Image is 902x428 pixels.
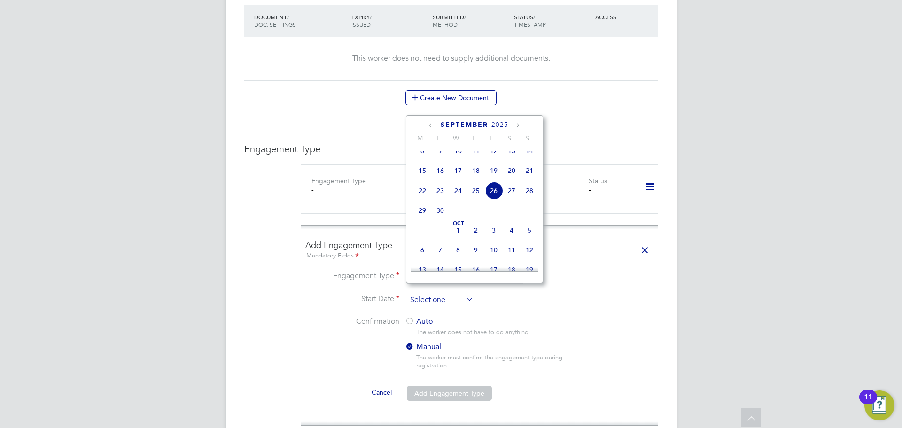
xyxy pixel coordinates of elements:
[311,177,366,185] label: Engagement Type
[311,186,399,194] div: -
[413,261,431,279] span: 13
[521,182,538,200] span: 28
[254,54,648,63] div: This worker does not need to supply additional documents.
[467,221,485,239] span: 2
[305,294,399,304] label: Start Date
[411,134,429,142] span: M
[521,221,538,239] span: 5
[305,240,653,261] h4: Add Engagement Type
[431,162,449,179] span: 16
[364,385,399,400] button: Cancel
[449,182,467,200] span: 24
[518,134,536,142] span: S
[514,21,546,28] span: TIMESTAMP
[431,182,449,200] span: 23
[485,162,503,179] span: 19
[405,90,497,105] button: Create New Document
[441,121,488,129] span: September
[413,241,431,259] span: 6
[431,142,449,160] span: 9
[413,142,431,160] span: 8
[431,261,449,279] span: 14
[407,386,492,401] button: Add Engagement Type
[429,134,447,142] span: T
[521,142,538,160] span: 14
[503,241,521,259] span: 11
[533,13,535,21] span: /
[416,354,581,370] div: The worker must confirm the engagement type during registration.
[413,182,431,200] span: 22
[593,8,658,25] div: ACCESS
[416,328,581,336] div: The worker does not have to do anything.
[405,342,574,352] label: Manual
[464,13,466,21] span: /
[449,221,467,226] span: Oct
[305,271,399,281] label: Engagement Type
[349,8,430,33] div: EXPIRY
[252,8,349,33] div: DOCUMENT
[501,186,589,194] div: -
[503,162,521,179] span: 20
[449,142,467,160] span: 10
[467,241,485,259] span: 9
[407,293,474,307] input: Select one
[431,241,449,259] span: 7
[465,134,482,142] span: T
[430,8,512,33] div: SUBMITTED
[467,162,485,179] span: 18
[503,221,521,239] span: 4
[305,251,653,261] div: Mandatory Fields
[485,221,503,239] span: 3
[467,182,485,200] span: 25
[433,21,458,28] span: METHOD
[521,162,538,179] span: 21
[449,221,467,239] span: 1
[413,162,431,179] span: 15
[447,134,465,142] span: W
[589,186,632,194] div: -
[482,134,500,142] span: F
[431,202,449,219] span: 30
[503,142,521,160] span: 13
[449,241,467,259] span: 8
[864,397,872,409] div: 11
[512,8,593,33] div: STATUS
[287,13,289,21] span: /
[864,390,894,420] button: Open Resource Center, 11 new notifications
[305,317,399,327] label: Confirmation
[491,121,508,129] span: 2025
[521,241,538,259] span: 12
[485,142,503,160] span: 12
[500,134,518,142] span: S
[467,142,485,160] span: 11
[485,241,503,259] span: 10
[503,261,521,279] span: 18
[503,182,521,200] span: 27
[370,13,372,21] span: /
[449,261,467,279] span: 15
[413,202,431,219] span: 29
[485,261,503,279] span: 17
[449,162,467,179] span: 17
[244,143,658,155] h3: Engagement Type
[589,177,607,185] label: Status
[405,317,574,327] label: Auto
[351,21,371,28] span: ISSUED
[254,21,296,28] span: DOC. SETTINGS
[485,182,503,200] span: 26
[467,261,485,279] span: 16
[521,261,538,279] span: 19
